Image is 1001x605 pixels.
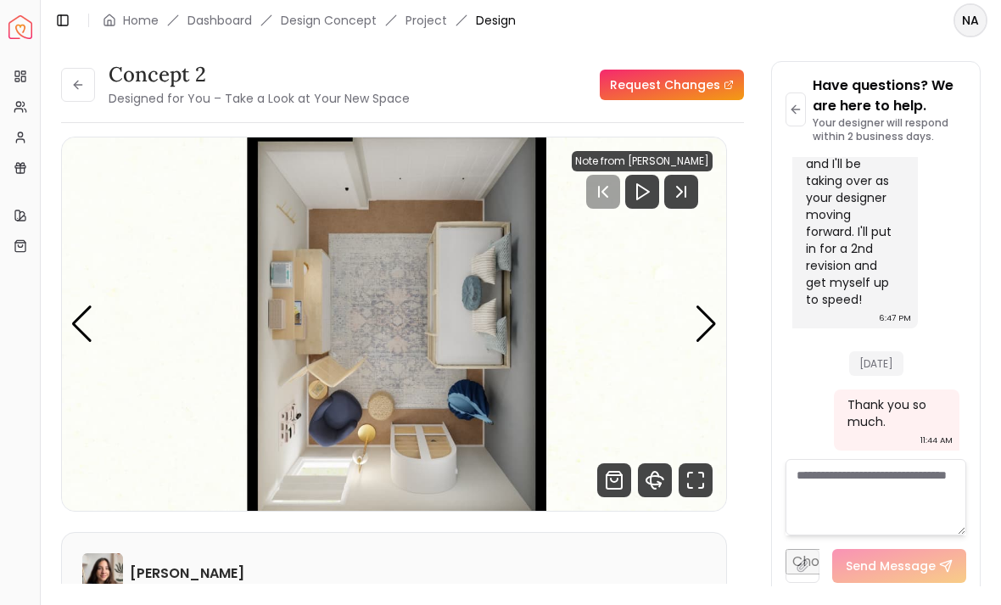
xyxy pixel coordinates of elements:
span: [DATE] [849,351,903,376]
small: Designed for You – Take a Look at Your New Space [109,90,410,107]
li: Design Concept [281,12,377,29]
a: Dashboard [187,12,252,29]
a: Request Changes [600,70,744,100]
h6: [PERSON_NAME] [130,563,244,584]
svg: Fullscreen [679,463,713,497]
a: Project [405,12,447,29]
a: Home [123,12,159,29]
img: Spacejoy Logo [8,15,32,39]
div: Hi [PERSON_NAME], My name is [PERSON_NAME] and I'll be taking over as your designer moving forwar... [806,70,901,308]
span: NA [955,5,986,36]
p: Your designer will respond within 2 business days. [813,116,966,143]
nav: breadcrumb [103,12,516,29]
svg: 360 View [638,463,672,497]
div: Previous slide [70,305,93,343]
div: Note from [PERSON_NAME] [572,151,713,171]
div: Thank you so much. [847,396,942,430]
span: Design [476,12,516,29]
svg: Shop Products from this design [597,463,631,497]
div: 4 / 4 [62,137,726,511]
svg: Next Track [664,175,698,209]
svg: Play [632,182,652,202]
button: NA [953,3,987,37]
p: Have questions? We are here to help. [813,76,966,116]
div: Next slide [695,305,718,343]
img: Maria Castillero [82,553,123,594]
a: Spacejoy [8,15,32,39]
div: 6:47 PM [879,310,911,327]
div: 11:44 AM [920,432,953,449]
div: Carousel [62,137,726,511]
h3: Concept 2 [109,61,410,88]
img: Design Render 1 [62,137,726,511]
